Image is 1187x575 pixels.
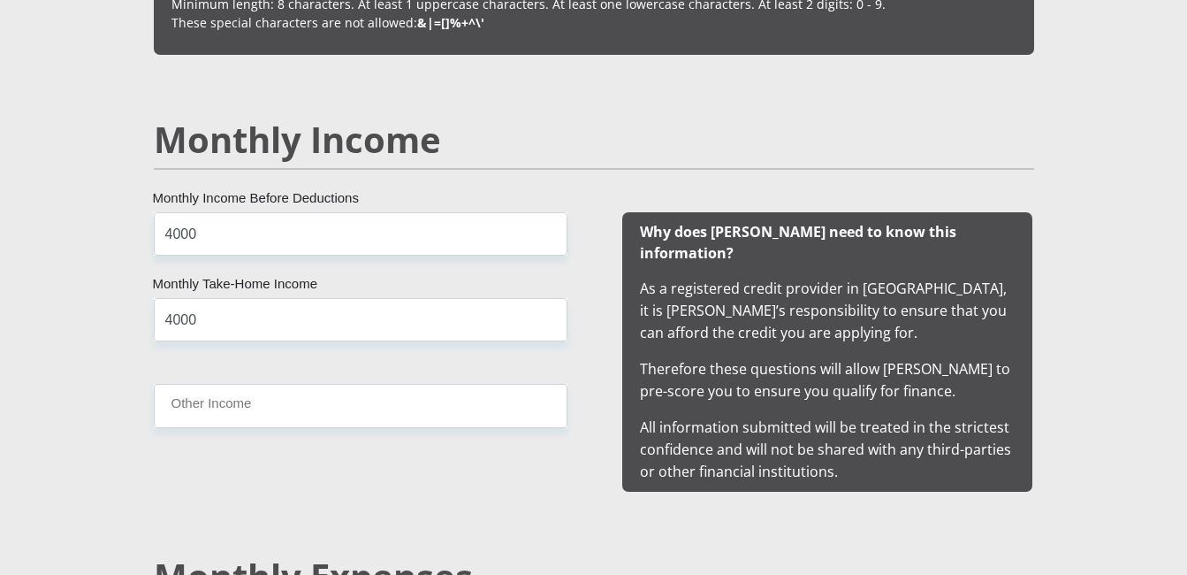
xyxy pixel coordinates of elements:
[640,221,1015,481] span: As a registered credit provider in [GEOGRAPHIC_DATA], it is [PERSON_NAME]’s responsibility to ens...
[154,119,1034,161] h2: Monthly Income
[640,222,956,263] b: Why does [PERSON_NAME] need to know this information?
[154,212,567,256] input: Monthly Income Before Deductions
[154,384,567,427] input: Other Income
[417,14,484,31] b: &|=[]%+^\'
[154,298,567,341] input: Monthly Take Home Income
